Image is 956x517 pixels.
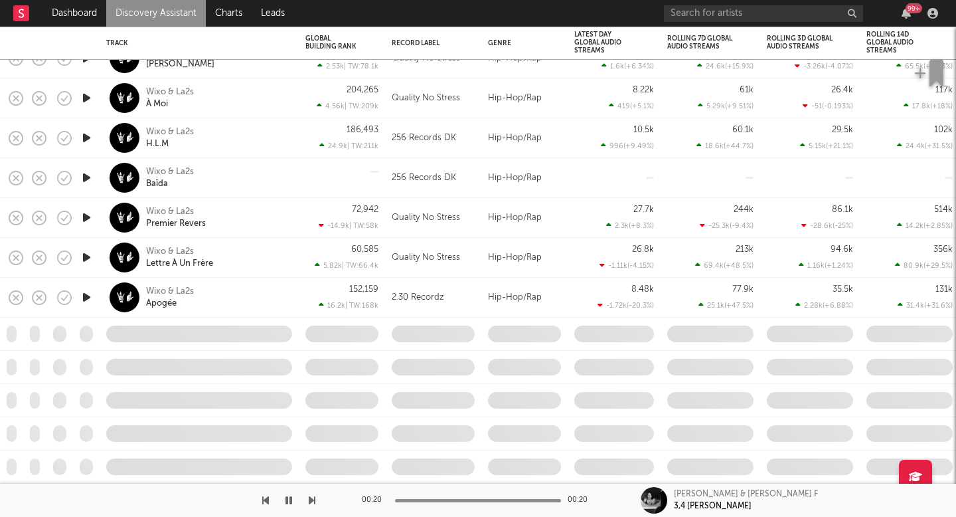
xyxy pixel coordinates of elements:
div: 99 + [906,3,922,13]
div: 65.5k ( +24.3 % ) [896,62,953,70]
div: -14.9k | TW: 58k [305,221,378,230]
a: Apogée [146,298,177,310]
div: 61k [740,86,754,94]
div: 1.16k ( +1.24 % ) [799,261,853,270]
div: Rolling 3D Global Audio Streams [767,35,833,51]
div: 14.2k ( +2.85 % ) [897,221,953,230]
div: 24.4k ( +31.5 % ) [897,142,953,150]
button: 99+ [902,8,911,19]
a: H.L.M [146,138,169,150]
div: Quality No Stress [392,210,460,226]
div: 8.48k [631,285,654,294]
a: Wixo & La2s [146,206,194,218]
div: 29.5k [832,126,853,134]
div: -25.3k ( -9.4 % ) [700,221,754,230]
div: 77.9k [732,285,754,294]
a: Wixo & La2s [146,286,194,298]
div: 4.56k | TW: 209k [305,102,378,110]
div: Hip-Hop/Rap [481,278,568,318]
a: Lettre À Un Frère [146,258,213,270]
div: 8.22k [633,86,654,94]
div: 60,585 [351,245,378,254]
div: Rolling 7D Global Audio Streams [667,35,734,51]
div: Hip-Hop/Rap [481,78,568,118]
div: 5.29k ( +9.51 % ) [698,102,754,110]
div: 213k [736,245,754,254]
div: 94.6k [831,245,853,254]
a: [PERSON_NAME] [146,58,214,70]
div: Hip-Hop/Rap [481,158,568,198]
div: 2.30 Recordz [392,290,444,306]
div: 69.4k ( +48.5 % ) [695,261,754,270]
div: 2.3k ( +8.3 % ) [606,221,654,230]
div: Hip-Hop/Rap [481,238,568,278]
a: Wixo & La2s [146,166,194,178]
div: 26.8k [632,245,654,254]
div: 16.2k | TW: 168k [305,301,378,310]
input: Search for artists [664,5,863,22]
div: Hip-Hop/Rap [481,198,568,238]
div: -1.72k ( -20.3 % ) [597,301,654,310]
div: 256 Records DK [392,130,456,146]
div: Quality No Stress [392,90,460,106]
div: Record Label [392,39,455,47]
a: Wixo & La2s [146,126,194,138]
div: 256 Records DK [392,170,456,186]
div: 5.82k | TW: 66.4k [305,261,378,270]
div: Wixo & La2s [146,246,194,258]
div: [PERSON_NAME] & [PERSON_NAME] F [674,488,818,500]
div: 18.6k ( +44.7 % ) [696,142,754,150]
a: Premier Revers [146,218,206,230]
div: 10.5k [633,126,654,134]
div: 60.1k [732,126,754,134]
div: Hip-Hop/Rap [481,118,568,158]
div: 26.4k [831,86,853,94]
div: 356k [933,245,953,254]
div: 5.15k ( +21.1 % ) [800,142,853,150]
div: 1.6k ( +6.34 % ) [601,62,654,70]
div: 24.6k ( +15.9 % ) [697,62,754,70]
div: 2.28k ( +6.88 % ) [795,301,853,310]
div: 25.1k ( +47.5 % ) [698,301,754,310]
div: 514k [934,205,953,214]
div: 996 ( +9.49 % ) [601,142,654,150]
div: 131k [935,285,953,294]
div: -3.26k ( -4.07 % ) [795,62,853,70]
a: Wixo & La2s [146,86,194,98]
div: 204,265 [347,86,378,94]
div: 72,942 [352,205,378,214]
div: -1.11k ( -4.15 % ) [599,261,654,270]
div: 2.53k | TW: 78.1k [305,62,378,70]
div: 86.1k [832,205,853,214]
div: 35.5k [833,285,853,294]
div: 419 ( +5.1 % ) [609,102,654,110]
div: 244k [734,205,754,214]
div: 27.7k [633,205,654,214]
div: 00:20 [568,492,594,508]
div: 3,4 [PERSON_NAME] [674,500,752,512]
div: 102k [934,126,953,134]
div: 24.9k | TW: 211k [305,142,378,150]
div: Rolling 14D Global Audio Streams [866,31,933,54]
div: 186,493 [347,126,378,134]
a: Baïda [146,178,168,190]
div: Latest Day Global Audio Streams [574,31,634,54]
div: 00:20 [362,492,388,508]
div: 80.9k ( +29.5 % ) [895,261,953,270]
div: -28.6k ( -25 % ) [801,221,853,230]
div: 31.4k ( +31.6 % ) [898,301,953,310]
div: Global Building Rank [305,35,358,51]
div: -51 ( -0.193 % ) [803,102,853,110]
div: 17.8k ( +18 % ) [904,102,953,110]
a: À Moi [146,98,168,110]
